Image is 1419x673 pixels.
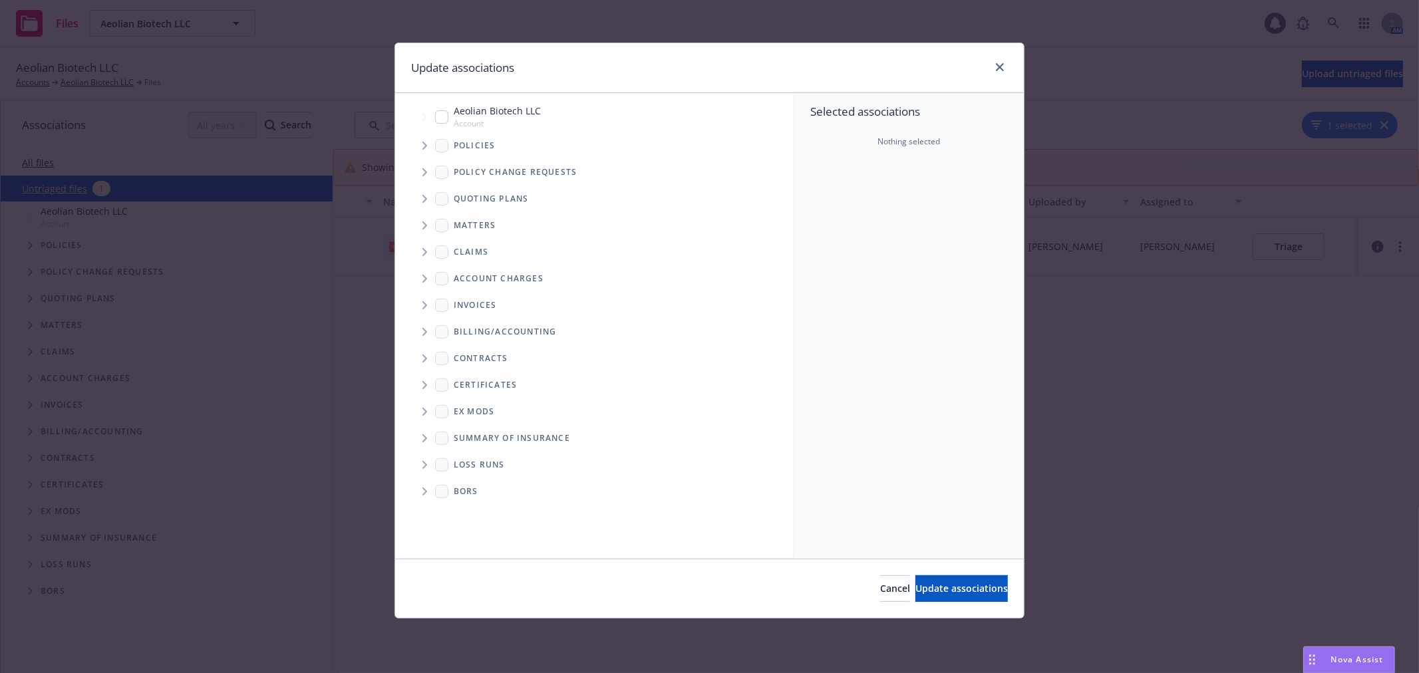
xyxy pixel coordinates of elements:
div: Drag to move [1304,647,1321,672]
a: close [992,59,1008,75]
span: Policies [454,142,496,150]
button: Cancel [880,575,910,602]
span: Billing/Accounting [454,328,557,336]
h1: Update associations [411,59,514,76]
span: Summary of insurance [454,434,570,442]
span: Nothing selected [878,136,941,148]
span: Claims [454,248,488,256]
span: Quoting plans [454,195,529,203]
button: Nova Assist [1303,646,1395,673]
span: Cancel [880,582,910,595]
button: Update associations [915,575,1008,602]
span: Account [454,118,541,129]
span: Aeolian Biotech LLC [454,104,541,118]
span: Loss Runs [454,461,505,469]
div: Folder Tree Example [395,319,794,505]
span: Nova Assist [1331,654,1384,665]
span: Invoices [454,301,497,309]
span: Matters [454,221,496,229]
span: Ex Mods [454,408,494,416]
span: Certificates [454,381,517,389]
span: BORs [454,487,478,495]
span: Account charges [454,275,544,283]
span: Selected associations [810,104,1008,120]
span: Policy change requests [454,168,577,176]
span: Update associations [915,582,1008,595]
div: Tree Example [395,101,794,318]
span: Contracts [454,354,508,362]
